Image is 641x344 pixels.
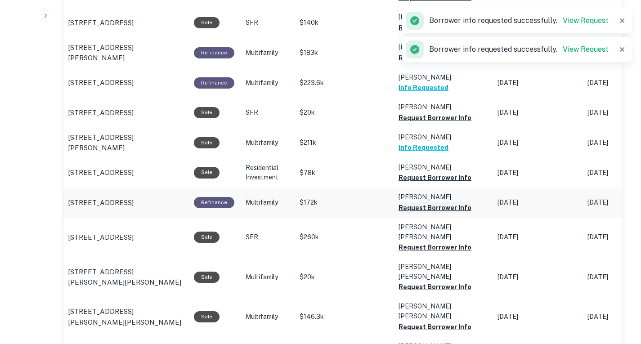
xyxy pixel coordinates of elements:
p: [DATE] [498,198,578,207]
a: [STREET_ADDRESS] [68,18,185,28]
p: [STREET_ADDRESS] [68,167,134,178]
p: [PERSON_NAME] [399,132,489,142]
p: [DATE] [498,232,578,242]
p: [STREET_ADDRESS] [68,107,134,118]
p: [PERSON_NAME] [399,12,489,22]
p: Multifamily [246,48,291,58]
button: Request Borrower Info [399,281,471,292]
div: Sale [194,137,220,148]
a: [STREET_ADDRESS] [68,77,185,88]
p: $146.3k [300,312,390,322]
p: $172k [300,198,390,207]
p: [STREET_ADDRESS] [68,197,134,208]
p: $211k [300,138,390,147]
div: Sale [194,311,220,322]
div: Sale [194,17,220,28]
button: Request Borrower Info [399,322,471,332]
button: Info Requested [399,142,448,153]
p: [STREET_ADDRESS] [68,77,134,88]
a: [STREET_ADDRESS] [68,167,185,178]
p: [DATE] [498,273,578,282]
p: $183k [300,48,390,58]
p: $260k [300,232,390,242]
div: This loan purpose was for refinancing [194,47,234,58]
p: $78k [300,168,390,178]
a: [STREET_ADDRESS] [68,232,185,243]
p: [DATE] [498,312,578,322]
iframe: Chat Widget [596,272,641,315]
p: $20k [300,108,390,117]
div: Sale [194,232,220,243]
div: This loan purpose was for refinancing [194,77,234,89]
p: [STREET_ADDRESS] [68,232,134,243]
p: $140k [300,18,390,27]
a: [STREET_ADDRESS] [68,107,185,118]
p: [PERSON_NAME] [399,192,489,202]
button: Request Borrower Info [399,242,471,253]
p: [STREET_ADDRESS] [68,18,134,28]
p: [DATE] [498,168,578,178]
p: [PERSON_NAME] [PERSON_NAME] [399,262,489,281]
p: Borrower info requested successfully. [429,15,609,26]
a: View Request [563,16,609,25]
a: [STREET_ADDRESS][PERSON_NAME] [68,132,185,153]
button: Request Borrower Info [399,172,471,183]
p: $20k [300,273,390,282]
p: Multifamily [246,78,291,88]
div: This loan purpose was for refinancing [194,197,234,208]
div: Sale [194,272,220,283]
p: SFR [246,18,291,27]
button: Info Requested [399,82,448,93]
div: Sale [194,167,220,178]
button: Request Borrower Info [399,22,471,33]
p: [PERSON_NAME] [399,72,489,82]
p: [DATE] [498,78,578,88]
p: Multifamily [246,312,291,322]
a: [STREET_ADDRESS][PERSON_NAME][PERSON_NAME] [68,267,185,288]
p: SFR [246,232,291,242]
button: Request Borrower Info [399,53,471,63]
p: [DATE] [498,138,578,147]
a: [STREET_ADDRESS][PERSON_NAME] [68,42,185,63]
button: Request Borrower Info [399,112,471,123]
p: SFR [246,108,291,117]
button: Request Borrower Info [399,202,471,213]
a: [STREET_ADDRESS] [68,197,185,208]
p: Multifamily [246,138,291,147]
p: Multifamily [246,273,291,282]
p: Residential Investment [246,163,291,182]
p: [PERSON_NAME] [PERSON_NAME] [399,301,489,321]
p: [PERSON_NAME] [PERSON_NAME] [399,222,489,242]
p: [PERSON_NAME] [399,42,489,52]
p: Multifamily [246,198,291,207]
p: [PERSON_NAME] [399,102,489,112]
p: [PERSON_NAME] [399,162,489,172]
a: [STREET_ADDRESS][PERSON_NAME][PERSON_NAME] [68,306,185,327]
a: View Request [563,45,609,54]
p: $223.6k [300,78,390,88]
p: Borrower info requested successfully. [429,44,609,55]
div: Sale [194,107,220,118]
p: [DATE] [498,108,578,117]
